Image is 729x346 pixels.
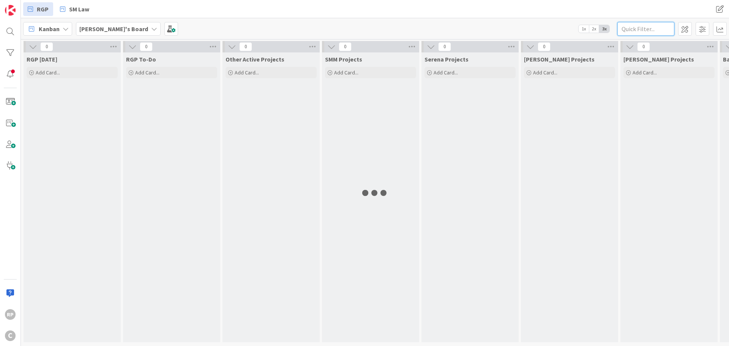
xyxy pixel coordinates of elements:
[27,55,57,63] span: RGP Today
[39,24,60,33] span: Kanban
[126,55,156,63] span: RGP To-Do
[325,55,362,63] span: SMM Projects
[239,42,252,51] span: 0
[334,69,358,76] span: Add Card...
[69,5,89,14] span: SM Law
[438,42,451,51] span: 0
[5,309,16,320] div: RP
[633,69,657,76] span: Add Card...
[23,2,53,16] a: RGP
[599,25,609,33] span: 3x
[5,5,16,16] img: Visit kanbanzone.com
[55,2,94,16] a: SM Law
[424,55,469,63] span: Serena Projects
[579,25,589,33] span: 1x
[135,69,159,76] span: Add Card...
[40,42,53,51] span: 0
[37,5,49,14] span: RGP
[538,42,551,51] span: 0
[434,69,458,76] span: Add Card...
[79,25,148,33] b: [PERSON_NAME]'s Board
[637,42,650,51] span: 0
[589,25,599,33] span: 2x
[623,55,694,63] span: Lee Projects
[5,330,16,341] div: C
[533,69,557,76] span: Add Card...
[524,55,595,63] span: Ryan Projects
[36,69,60,76] span: Add Card...
[339,42,352,51] span: 0
[235,69,259,76] span: Add Card...
[140,42,153,51] span: 0
[617,22,674,36] input: Quick Filter...
[226,55,284,63] span: Other Active Projects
